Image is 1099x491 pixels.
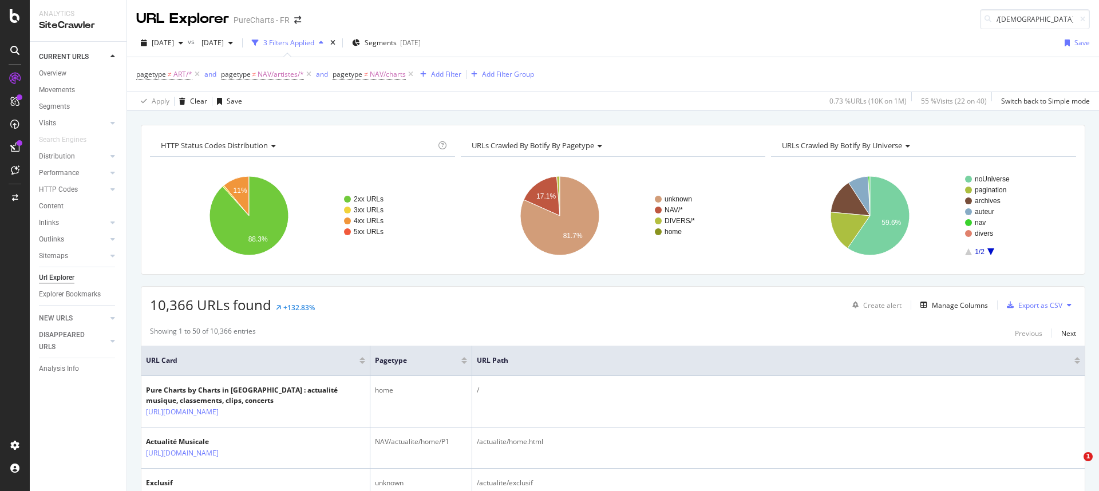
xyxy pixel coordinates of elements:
[365,38,397,47] span: Segments
[39,19,117,32] div: SiteCrawler
[39,233,64,245] div: Outlinks
[482,69,534,79] div: Add Filter Group
[234,187,247,195] text: 11%
[400,38,421,47] div: [DATE]
[263,38,314,47] div: 3 Filters Applied
[39,250,107,262] a: Sitemaps
[39,51,89,63] div: CURRENT URLS
[916,298,988,312] button: Manage Columns
[39,84,75,96] div: Movements
[39,288,118,300] a: Explorer Bookmarks
[146,448,219,459] a: [URL][DOMAIN_NAME]
[152,96,169,106] div: Apply
[39,84,118,96] a: Movements
[204,69,216,79] div: and
[39,51,107,63] a: CURRENT URLS
[665,206,683,214] text: NAV/*
[39,217,107,229] a: Inlinks
[782,140,902,151] span: URLs Crawled By Botify By universe
[39,167,107,179] a: Performance
[227,96,242,106] div: Save
[364,69,368,79] span: ≠
[152,38,174,47] span: 2025 Sep. 12th
[39,217,59,229] div: Inlinks
[39,151,107,163] a: Distribution
[461,166,763,266] svg: A chart.
[328,37,338,49] div: times
[39,329,97,353] div: DISAPPEARED URLS
[477,478,1080,488] div: /actualite/exclusif
[294,16,301,24] div: arrow-right-arrow-left
[146,437,256,447] div: Actualité Musicale
[39,312,73,324] div: NEW URLS
[190,96,207,106] div: Clear
[477,437,1080,447] div: /actualite/home.html
[975,208,994,216] text: auteur
[354,217,384,225] text: 4xx URLs
[1002,296,1062,314] button: Export as CSV
[882,219,902,227] text: 59.6%
[347,34,425,52] button: Segments[DATE]
[39,184,78,196] div: HTTP Codes
[921,96,987,106] div: 55 % Visits ( 22 on 40 )
[932,300,988,310] div: Manage Columns
[1074,38,1090,47] div: Save
[39,312,107,324] a: NEW URLS
[150,166,452,266] svg: A chart.
[39,134,98,146] a: Search Engines
[197,34,238,52] button: [DATE]
[997,92,1090,110] button: Switch back to Simple mode
[354,228,384,236] text: 5xx URLs
[39,233,107,245] a: Outlinks
[472,140,594,151] span: URLs Crawled By Botify By pagetype
[173,66,192,82] span: ART/*
[375,437,467,447] div: NAV/actualite/home/P1
[375,385,467,395] div: home
[829,96,907,106] div: 0.73 % URLs ( 10K on 1M )
[1060,34,1090,52] button: Save
[234,14,290,26] div: PureCharts - FR
[1001,96,1090,106] div: Switch back to Simple mode
[39,272,74,284] div: Url Explorer
[771,166,1073,266] svg: A chart.
[980,9,1090,29] input: Find a URL
[197,38,224,47] span: 2025 Jul. 13th
[39,272,118,284] a: Url Explorer
[247,34,328,52] button: 3 Filters Applied
[848,296,902,314] button: Create alert
[665,217,695,225] text: DIVERS/*
[39,9,117,19] div: Analytics
[258,66,304,82] span: NAV/artistes/*
[39,288,101,300] div: Explorer Bookmarks
[354,195,384,203] text: 2xx URLs
[354,206,384,214] text: 3xx URLs
[39,200,118,212] a: Content
[665,228,682,236] text: home
[665,195,692,203] text: unknown
[975,175,1010,183] text: noUniverse
[1015,326,1042,340] button: Previous
[563,232,582,240] text: 81.7%
[248,235,268,243] text: 88.3%
[136,69,166,79] span: pagetype
[150,295,271,314] span: 10,366 URLs found
[39,68,66,80] div: Overview
[1015,328,1042,338] div: Previous
[39,250,68,262] div: Sitemaps
[375,355,444,366] span: pagetype
[316,69,328,79] div: and
[39,363,118,375] a: Analysis Info
[1060,452,1088,480] iframe: Intercom live chat
[161,140,268,151] span: HTTP Status Codes Distribution
[316,69,328,80] button: and
[1084,452,1093,461] span: 1
[39,117,107,129] a: Visits
[39,329,107,353] a: DISAPPEARED URLS
[39,184,107,196] a: HTTP Codes
[204,69,216,80] button: and
[975,186,1006,194] text: pagination
[477,355,1057,366] span: URL Path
